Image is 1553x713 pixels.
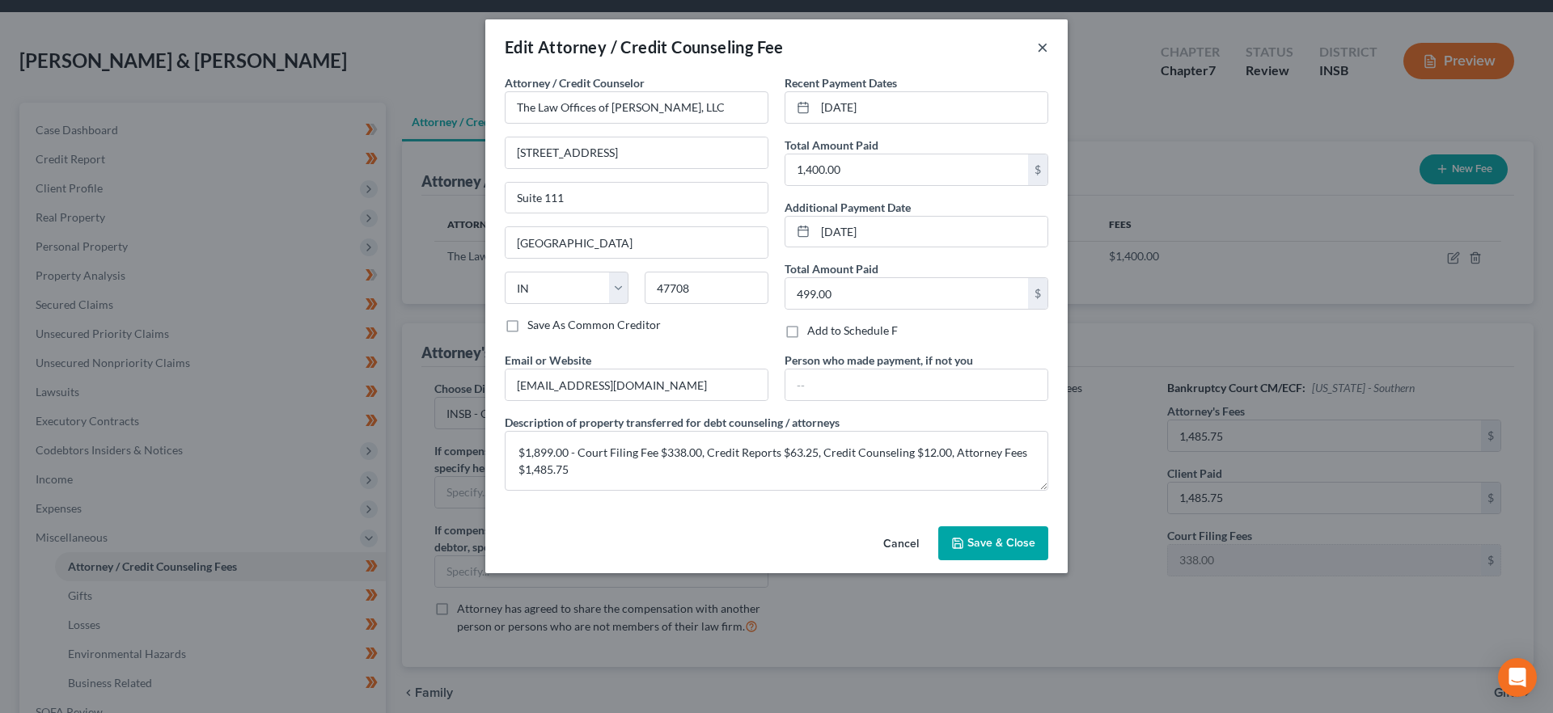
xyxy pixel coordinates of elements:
[1028,278,1047,309] div: $
[538,37,784,57] span: Attorney / Credit Counseling Fee
[870,528,932,560] button: Cancel
[785,199,911,216] label: Additional Payment Date
[505,37,535,57] span: Edit
[967,536,1035,550] span: Save & Close
[785,154,1028,185] input: 0.00
[505,414,840,431] label: Description of property transferred for debt counseling / attorneys
[505,76,645,90] span: Attorney / Credit Counselor
[1028,154,1047,185] div: $
[527,317,661,333] label: Save As Common Creditor
[785,278,1028,309] input: 0.00
[506,227,768,258] input: Enter city...
[785,137,878,154] label: Total Amount Paid
[505,352,591,369] label: Email or Website
[815,217,1047,247] input: MM/YYYY
[807,323,898,339] label: Add to Schedule F
[785,369,1047,400] input: --
[506,137,768,168] input: Enter address...
[506,183,768,213] input: Apt, Suite, etc...
[1498,658,1537,697] div: Open Intercom Messenger
[785,74,897,91] label: Recent Payment Dates
[815,92,1047,123] input: MM/YYYY
[505,91,768,124] input: Search creditor by name...
[506,369,768,400] input: --
[938,526,1048,560] button: Save & Close
[785,260,878,277] label: Total Amount Paid
[785,352,973,369] label: Person who made payment, if not you
[1037,37,1048,57] button: ×
[645,272,768,304] input: Enter zip...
